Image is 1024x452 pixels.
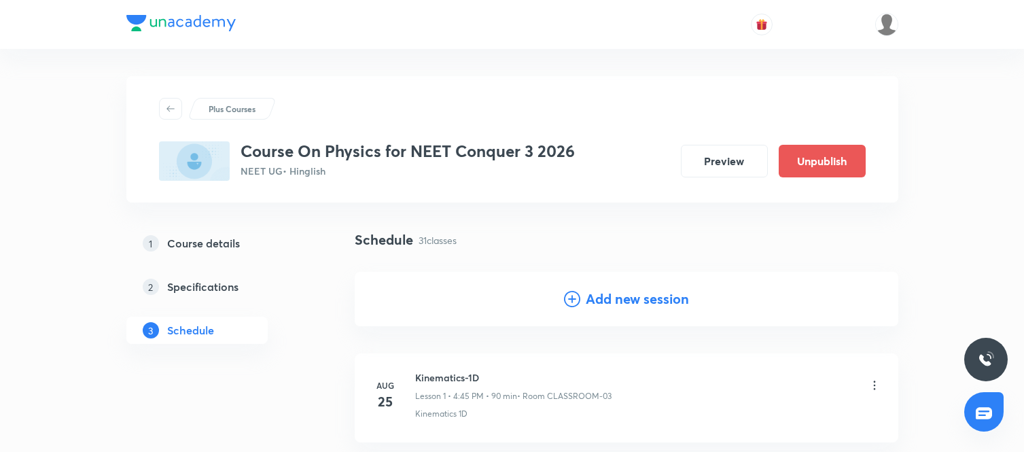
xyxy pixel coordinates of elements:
[372,392,399,412] h4: 25
[419,233,457,247] p: 31 classes
[126,273,311,300] a: 2Specifications
[209,103,255,115] p: Plus Courses
[167,279,239,295] h5: Specifications
[779,145,866,177] button: Unpublish
[241,164,575,178] p: NEET UG • Hinglish
[159,141,230,181] img: D49463BA-C8C6-4132-B1D0-3FE184FC1681_plus.png
[143,322,159,338] p: 3
[415,390,517,402] p: Lesson 1 • 4:45 PM • 90 min
[167,322,214,338] h5: Schedule
[143,235,159,251] p: 1
[126,15,236,31] img: Company Logo
[167,235,240,251] h5: Course details
[143,279,159,295] p: 2
[126,230,311,257] a: 1Course details
[517,390,612,402] p: • Room CLASSROOM-03
[586,289,689,309] h4: Add new session
[241,141,575,161] h3: Course On Physics for NEET Conquer 3 2026
[875,13,898,36] img: Md Khalid Hasan Ansari
[751,14,773,35] button: avatar
[844,272,898,326] img: Add
[372,379,399,392] h6: Aug
[978,351,994,368] img: ttu
[756,18,768,31] img: avatar
[415,408,467,420] p: Kinematics 1D
[355,230,413,250] h4: Schedule
[415,370,612,385] h6: Kinematics-1D
[681,145,768,177] button: Preview
[126,15,236,35] a: Company Logo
